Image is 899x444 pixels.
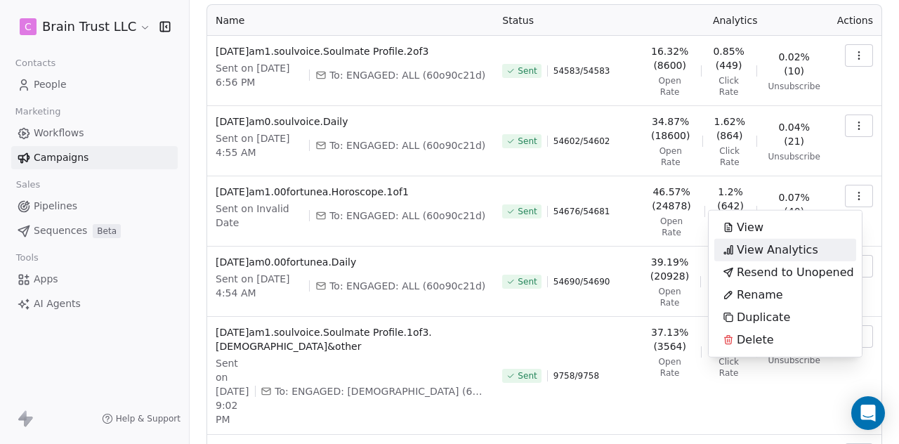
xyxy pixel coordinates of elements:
[737,219,763,236] span: View
[737,242,818,259] span: View Analytics
[737,287,783,303] span: Rename
[737,309,790,326] span: Duplicate
[737,332,774,348] span: Delete
[737,264,854,281] span: Resend to Unopened
[714,216,856,351] div: Suggestions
